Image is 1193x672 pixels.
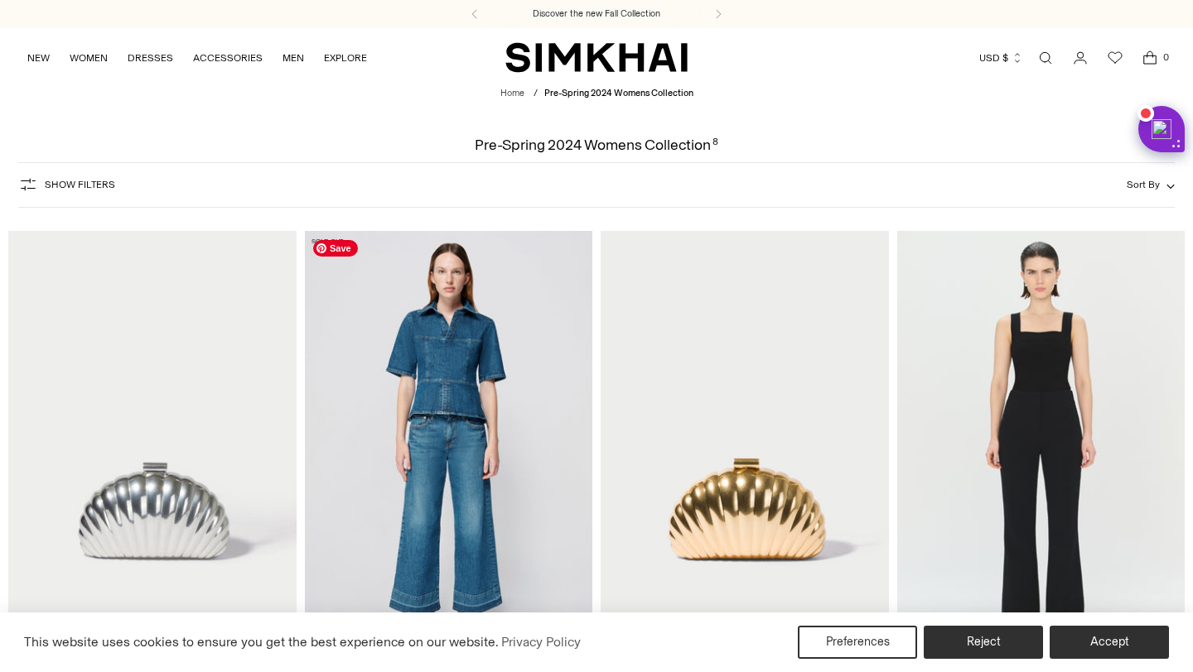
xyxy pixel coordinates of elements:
a: Wishlist [1099,41,1132,74]
a: Privacy Policy (opens in a new tab) [499,630,583,655]
h1: Pre-Spring 2024 Womens Collection [475,137,718,152]
a: Open search modal [1029,41,1062,74]
a: Go to the account page [1064,41,1097,74]
span: Pre-Spring 2024 Womens Collection [544,88,693,98]
img: Monet Clutch [8,231,297,662]
a: Discover the new Fall Collection [533,7,660,21]
span: This website uses cookies to ensure you get the best experience on our website. [24,634,499,650]
nav: breadcrumbs [500,87,693,101]
a: NEW [27,40,50,76]
a: EXPLORE [324,40,367,76]
a: Open cart modal [1133,41,1166,74]
img: Mid-Rise Jude Mid Rise Crop Wide Leg - SIMKHAI [305,231,593,662]
a: WOMEN [70,40,108,76]
a: DRESSES [128,40,173,76]
img: Monet Clutch [601,231,889,662]
img: Kenna Tailored Trouser [897,231,1186,662]
button: Accept [1050,626,1169,659]
a: MEN [283,40,304,76]
span: 0 [1158,50,1173,65]
a: ACCESSORIES [193,40,263,76]
button: Preferences [798,626,917,659]
span: Sort By [1127,179,1160,190]
button: Sort By [1127,175,1175,194]
div: / [534,87,538,101]
button: Show Filters [18,171,115,198]
a: SIMKHAI [505,41,688,74]
div: 8 [712,137,718,152]
span: Save [313,240,358,257]
button: Reject [924,626,1043,659]
button: USD $ [979,40,1023,76]
a: Home [500,88,524,98]
span: Show Filters [45,179,115,190]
